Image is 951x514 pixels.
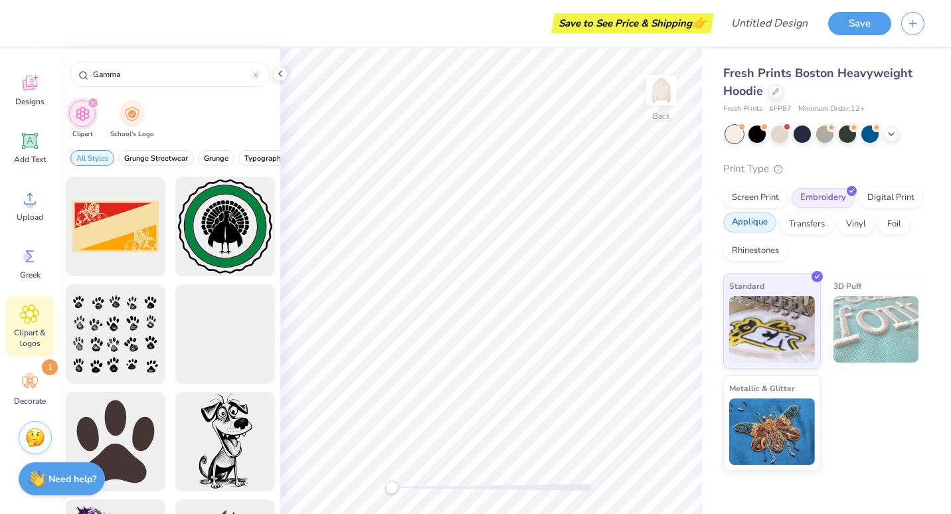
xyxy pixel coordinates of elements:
input: Untitled Design [721,10,818,37]
span: Minimum Order: 12 + [798,104,865,115]
span: Typography [244,153,285,163]
span: Clipart & logos [8,327,52,349]
span: Add Text [14,154,46,165]
div: Embroidery [792,188,855,208]
span: Metallic & Glitter [729,381,795,395]
span: Fresh Prints [723,104,762,115]
div: Screen Print [723,188,788,208]
button: filter button [238,150,291,166]
span: # FP87 [769,104,792,115]
span: 3D Puff [833,279,861,293]
span: Grunge Streetwear [124,153,188,163]
img: 3D Puff [833,296,919,363]
div: Accessibility label [385,481,398,494]
div: Transfers [780,214,833,234]
div: Vinyl [837,214,875,234]
span: Upload [17,212,43,222]
span: Greek [20,270,41,280]
img: Clipart Image [75,106,90,122]
span: 👉 [692,15,707,31]
div: Back [653,110,670,122]
span: Clipart [72,129,93,139]
div: Foil [879,214,910,234]
div: filter for Clipart [69,100,96,139]
div: Print Type [723,161,924,177]
strong: Need help? [48,473,96,485]
span: School's Logo [110,129,154,139]
div: Save to See Price & Shipping [555,13,711,33]
div: Applique [723,213,776,232]
span: Decorate [14,396,46,406]
button: filter button [69,100,96,139]
div: Rhinestones [723,241,788,261]
span: 1 [42,359,58,375]
img: Standard [729,296,815,363]
span: Designs [15,96,44,107]
button: filter button [110,100,154,139]
span: Fresh Prints Boston Heavyweight Hoodie [723,65,912,99]
span: Standard [729,279,764,293]
span: All Styles [76,153,108,163]
div: Digital Print [859,188,923,208]
span: Grunge [204,153,228,163]
button: Save [828,12,891,35]
div: filter for School's Logo [110,100,154,139]
input: Try "Stars" [92,68,253,81]
button: filter button [198,150,234,166]
img: Metallic & Glitter [729,398,815,465]
img: Back [648,77,675,104]
button: filter button [70,150,114,166]
img: School's Logo Image [125,106,139,122]
button: filter button [118,150,194,166]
